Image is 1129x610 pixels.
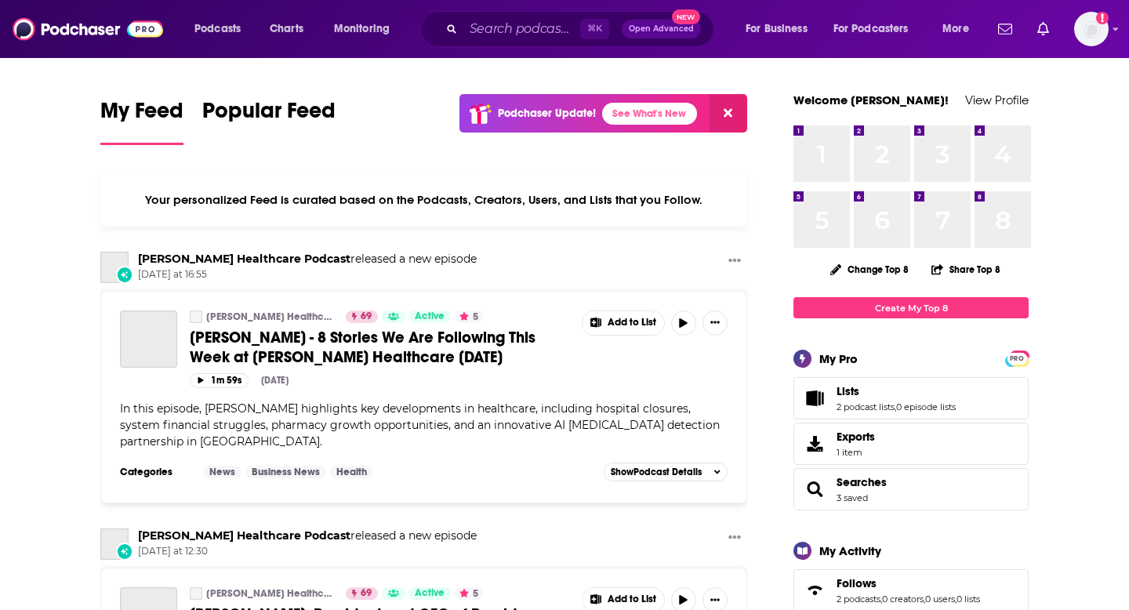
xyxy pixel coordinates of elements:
[837,475,887,489] a: Searches
[702,310,728,336] button: Show More Button
[837,492,868,503] a: 3 saved
[880,594,882,605] span: ,
[793,423,1029,465] a: Exports
[138,528,350,543] a: Becker’s Healthcare Podcast
[138,252,350,266] a: Becker’s Healthcare Podcast
[498,107,596,120] p: Podchaser Update!
[925,594,955,605] a: 0 users
[931,16,989,42] button: open menu
[672,9,700,24] span: New
[100,173,747,227] div: Your personalized Feed is curated based on the Podcasts, Creators, Users, and Lists that you Follow.
[837,447,875,458] span: 1 item
[190,587,202,600] a: Becker’s Healthcare Podcast
[138,252,477,267] h3: released a new episode
[799,387,830,409] a: Lists
[120,310,177,368] a: Scott Becker - 8 Stories We Are Following This Week at Becker's Healthcare 8-26-25
[793,468,1029,510] span: Searches
[931,254,1001,285] button: Share Top 8
[270,18,303,40] span: Charts
[837,430,875,444] span: Exports
[190,373,249,388] button: 1m 59s
[608,317,656,329] span: Add to List
[1007,352,1026,364] a: PRO
[992,16,1018,42] a: Show notifications dropdown
[245,466,326,478] a: Business News
[455,587,483,600] button: 5
[206,310,336,323] a: [PERSON_NAME] Healthcare Podcast
[722,252,747,271] button: Show More Button
[821,260,918,279] button: Change Top 8
[120,466,191,478] h3: Categories
[837,401,895,412] a: 2 podcast lists
[194,18,241,40] span: Podcasts
[190,328,535,367] span: [PERSON_NAME] - 8 Stories We Are Following This Week at [PERSON_NAME] Healthcare [DATE]
[346,587,378,600] a: 69
[415,309,445,325] span: Active
[1074,12,1109,46] img: User Profile
[463,16,580,42] input: Search podcasts, credits, & more...
[183,16,261,42] button: open menu
[100,97,183,133] span: My Feed
[120,401,720,448] span: In this episode, [PERSON_NAME] highlights key developments in healthcare, including hospital clos...
[260,16,313,42] a: Charts
[793,297,1029,318] a: Create My Top 8
[435,11,729,47] div: Search podcasts, credits, & more...
[746,18,808,40] span: For Business
[1074,12,1109,46] button: Show profile menu
[896,401,956,412] a: 0 episode lists
[602,103,697,125] a: See What's New
[611,467,702,477] span: Show Podcast Details
[793,377,1029,419] span: Lists
[837,384,859,398] span: Lists
[608,594,656,605] span: Add to List
[924,594,925,605] span: ,
[330,466,373,478] a: Health
[202,97,336,145] a: Popular Feed
[799,579,830,601] a: Follows
[408,310,451,323] a: Active
[455,310,483,323] button: 5
[408,587,451,600] a: Active
[819,543,881,558] div: My Activity
[261,375,289,386] div: [DATE]
[799,478,830,500] a: Searches
[138,545,477,558] span: [DATE] at 12:30
[100,97,183,145] a: My Feed
[1031,16,1055,42] a: Show notifications dropdown
[793,93,949,107] a: Welcome [PERSON_NAME]!
[955,594,957,605] span: ,
[942,18,969,40] span: More
[837,576,877,590] span: Follows
[334,18,390,40] span: Monitoring
[190,310,202,323] a: Becker’s Healthcare Podcast
[1074,12,1109,46] span: Logged in as notablypr2
[823,16,931,42] button: open menu
[799,433,830,455] span: Exports
[415,586,445,601] span: Active
[735,16,827,42] button: open menu
[346,310,378,323] a: 69
[100,252,129,283] a: Becker’s Healthcare Podcast
[202,97,336,133] span: Popular Feed
[203,466,241,478] a: News
[895,401,896,412] span: ,
[882,594,924,605] a: 0 creators
[1007,353,1026,365] span: PRO
[833,18,909,40] span: For Podcasters
[583,311,664,335] button: Show More Button
[837,576,980,590] a: Follows
[722,528,747,548] button: Show More Button
[622,20,701,38] button: Open AdvancedNew
[138,528,477,543] h3: released a new episode
[604,463,728,481] button: ShowPodcast Details
[580,19,609,39] span: ⌘ K
[361,586,372,601] span: 69
[819,351,858,366] div: My Pro
[138,268,477,281] span: [DATE] at 16:55
[957,594,980,605] a: 0 lists
[116,266,133,283] div: New Episode
[13,14,163,44] img: Podchaser - Follow, Share and Rate Podcasts
[837,384,956,398] a: Lists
